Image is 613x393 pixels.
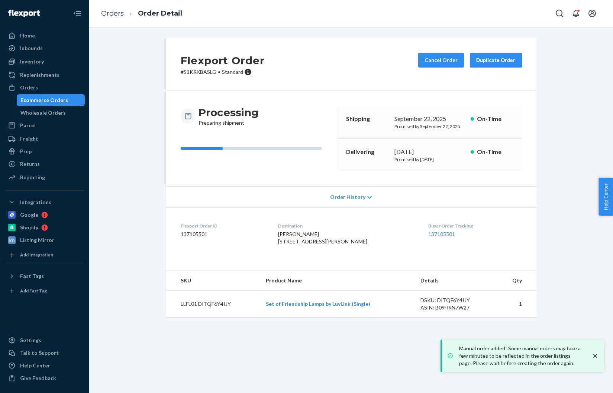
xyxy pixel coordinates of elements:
p: Promised by September 22, 2025 [394,123,465,130]
a: Google [4,209,85,221]
span: Standard [222,69,243,75]
a: Inventory [4,56,85,68]
a: Parcel [4,119,85,131]
button: Duplicate Order [470,53,522,68]
div: Ecommerce Orders [20,96,68,104]
dt: Destination [278,223,416,229]
a: Orders [101,9,124,17]
div: Home [20,32,35,39]
span: Order History [330,193,365,201]
div: Freight [20,135,38,143]
a: Prep [4,145,85,157]
div: Inventory [20,58,44,65]
a: Ecommerce Orders [17,94,85,106]
span: • [218,69,220,75]
button: Open Search Box [552,6,567,21]
p: Promised by [DATE] [394,156,465,163]
a: Orders [4,82,85,94]
td: LLFL01 DITQF6Y4IJY [166,291,260,318]
div: DSKU: DITQF6Y4IJY [420,297,490,304]
div: Orders [20,84,38,91]
div: Integrations [20,199,51,206]
a: Freight [4,133,85,145]
p: # S1KRXBASLG [181,68,265,76]
div: Returns [20,160,40,168]
div: Add Fast Tag [20,288,47,294]
div: Duplicate Order [476,56,516,64]
div: Give Feedback [20,374,56,382]
div: ASIN: B09HRN7W27 [420,304,490,311]
div: Reporting [20,174,45,181]
div: Google [20,211,38,219]
div: Wholesale Orders [20,109,66,117]
div: Preparing shipment [199,106,259,127]
h3: Processing [199,106,259,119]
button: Open account menu [585,6,600,21]
dd: 137105501 [181,230,267,238]
a: Help Center [4,360,85,371]
p: Delivering [346,148,388,156]
svg: close toast [591,352,599,360]
p: On-Time [477,115,513,123]
button: Open notifications [568,6,583,21]
div: Listing Mirror [20,236,54,244]
a: 137105501 [428,231,455,237]
a: Replenishments [4,69,85,81]
button: Cancel Order [418,53,464,68]
a: Home [4,30,85,42]
th: SKU [166,271,260,291]
div: Help Center [20,362,50,369]
a: Listing Mirror [4,234,85,246]
a: Reporting [4,171,85,183]
div: September 22, 2025 [394,115,465,123]
div: Prep [20,148,32,155]
div: Replenishments [20,71,59,79]
button: Close Navigation [70,6,85,21]
div: Inbounds [20,45,43,52]
a: Add Fast Tag [4,285,85,297]
p: Manual order added! Some manual orders may take a few minutes to be reflected in the order listin... [459,345,584,367]
a: Talk to Support [4,347,85,359]
a: Wholesale Orders [17,107,85,119]
div: Settings [20,337,41,344]
ol: breadcrumbs [95,3,188,24]
a: Inbounds [4,42,85,54]
button: Fast Tags [4,270,85,282]
p: On-Time [477,148,513,156]
h2: Flexport Order [181,53,265,68]
td: 1 [496,291,537,318]
a: Order Detail [138,9,182,17]
div: Add Integration [20,252,53,258]
span: [PERSON_NAME] [STREET_ADDRESS][PERSON_NAME] [278,231,367,245]
div: Talk to Support [20,349,59,357]
a: Add Integration [4,249,85,261]
a: Shopify [4,222,85,233]
th: Qty [496,271,537,291]
p: Shipping [346,115,388,123]
div: Fast Tags [20,272,44,280]
div: [DATE] [394,148,465,156]
div: Shopify [20,224,38,231]
button: Give Feedback [4,372,85,384]
dt: Buyer Order Tracking [428,223,522,229]
a: Set of Friendship Lamps by LuvLink (Single) [266,301,370,307]
a: Settings [4,334,85,346]
img: Flexport logo [8,10,40,17]
button: Help Center [599,178,613,216]
a: Returns [4,158,85,170]
th: Product Name [260,271,414,291]
th: Details [414,271,496,291]
dt: Flexport Order ID [181,223,267,229]
div: Parcel [20,122,36,129]
button: Integrations [4,196,85,208]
